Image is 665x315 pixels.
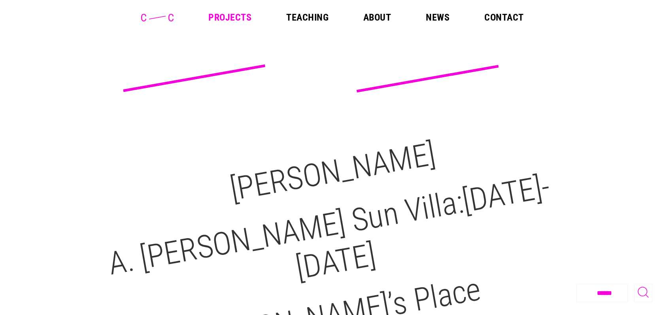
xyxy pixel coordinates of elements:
[634,284,652,302] button: Toggle Search
[484,13,523,22] a: Contact
[106,168,553,287] a: A. [PERSON_NAME] Sun Villa:[DATE]-[DATE]
[286,13,329,22] a: Teaching
[208,13,523,22] nav: Main Menu
[426,13,450,22] a: News
[363,13,391,22] a: About
[208,13,251,22] a: Projects
[227,135,438,208] a: [PERSON_NAME]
